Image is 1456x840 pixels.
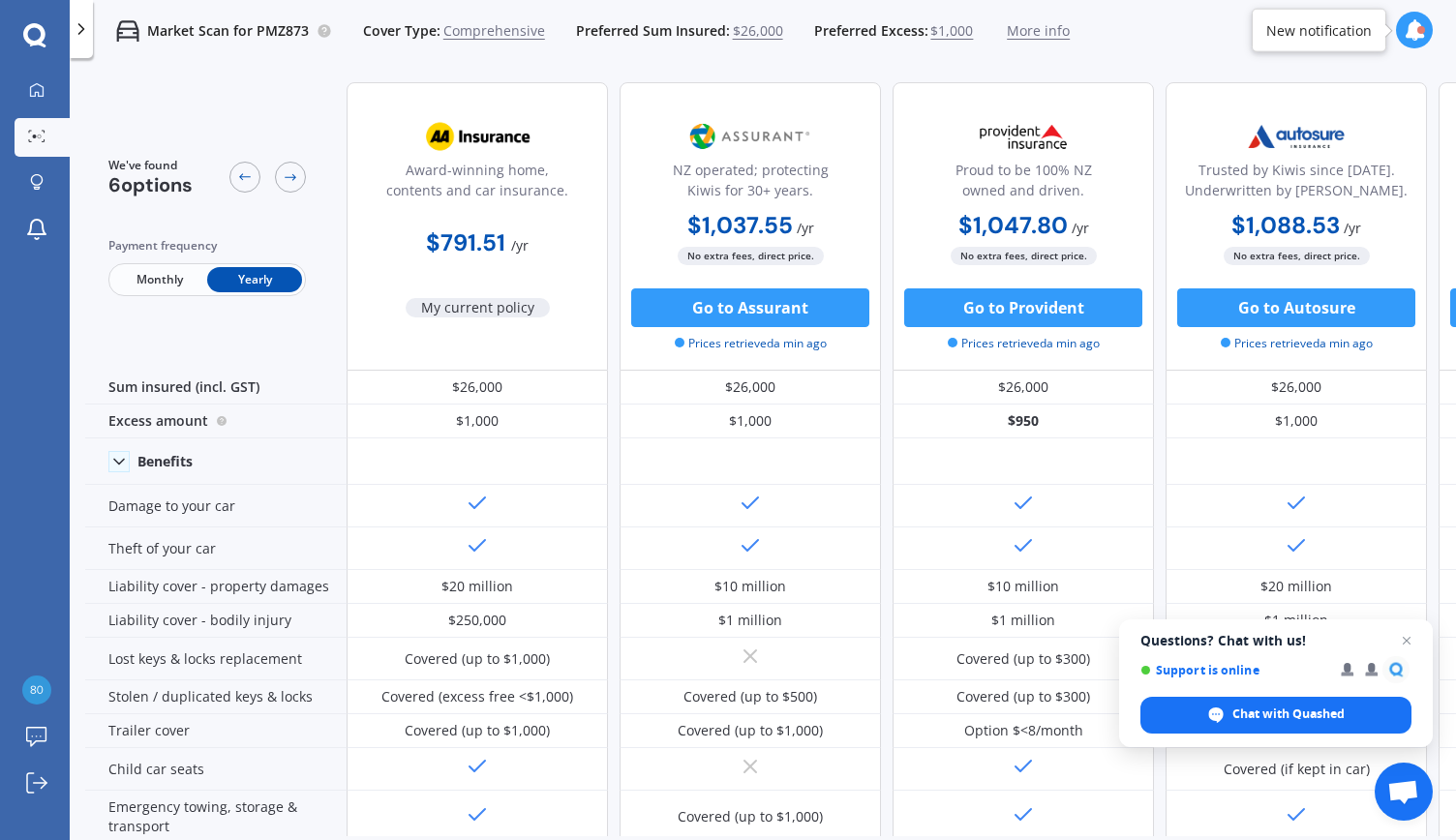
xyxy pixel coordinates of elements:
[1264,611,1328,630] div: $1 million
[1232,112,1360,161] img: Autosure.webp
[687,210,793,240] b: $1,037.55
[909,160,1137,208] div: Proud to be 100% NZ owned and driven.
[85,714,347,748] div: Trailer cover
[956,687,1090,706] div: Covered (up to $300)
[22,675,51,705] img: d71dbe97ee9ed5329220a4add4951318
[1177,288,1415,327] button: Go to Autosure
[987,577,1059,596] div: $10 million
[347,405,608,438] div: $1,000
[1375,763,1433,821] div: Open chat
[686,112,814,161] img: Assurant.png
[448,611,506,630] div: $250,000
[1232,705,1345,723] span: Chat with Quashed
[893,405,1154,438] div: $950
[406,298,550,317] span: My current policy
[814,21,928,41] span: Preferred Excess:
[893,371,1154,405] div: $26,000
[85,485,347,527] div: Damage to your car
[405,721,550,740] div: Covered (up to $1,000)
[85,405,347,438] div: Excess amount
[991,611,1055,630] div: $1 million
[363,21,440,41] span: Cover Type:
[1221,335,1373,352] span: Prices retrieved a min ago
[1166,371,1427,405] div: $26,000
[116,19,139,43] img: car.f15378c7a67c060ca3f3.svg
[636,160,864,208] div: NZ operated; protecting Kiwis for 30+ years.
[1007,21,1070,41] span: More info
[1344,219,1361,237] span: / yr
[904,288,1142,327] button: Go to Provident
[959,112,1087,161] img: Provident.png
[951,247,1097,265] span: No extra fees, direct price.
[1140,697,1411,734] div: Chat with Quashed
[1266,20,1372,40] div: New notification
[426,227,505,257] b: $791.51
[85,570,347,604] div: Liability cover - property damages
[108,236,306,255] div: Payment frequency
[576,21,730,41] span: Preferred Sum Insured:
[678,247,824,265] span: No extra fees, direct price.
[85,638,347,680] div: Lost keys & locks replacement
[678,807,823,826] div: Covered (up to $1,000)
[405,649,550,669] div: Covered (up to $1,000)
[112,267,207,292] span: Monthly
[1260,577,1332,596] div: $20 million
[678,721,823,740] div: Covered (up to $1,000)
[675,335,827,352] span: Prices retrieved a min ago
[1231,210,1340,240] b: $1,088.53
[363,160,591,208] div: Award-winning home, contents and car insurance.
[1166,405,1427,438] div: $1,000
[718,611,782,630] div: $1 million
[958,210,1068,240] b: $1,047.80
[207,267,302,292] span: Yearly
[108,172,193,197] span: 6 options
[733,21,783,41] span: $26,000
[1224,247,1370,265] span: No extra fees, direct price.
[85,680,347,714] div: Stolen / duplicated keys & locks
[964,721,1083,740] div: Option $<8/month
[631,288,869,327] button: Go to Assurant
[948,335,1100,352] span: Prices retrieved a min ago
[1182,160,1410,208] div: Trusted by Kiwis since [DATE]. Underwritten by [PERSON_NAME].
[620,371,881,405] div: $26,000
[1224,760,1370,779] div: Covered (if kept in car)
[85,527,347,570] div: Theft of your car
[147,21,309,41] p: Market Scan for PMZ873
[347,371,608,405] div: $26,000
[1140,663,1327,677] span: Support is online
[797,219,814,237] span: / yr
[511,236,529,255] span: / yr
[85,371,347,405] div: Sum insured (incl. GST)
[85,748,347,791] div: Child car seats
[137,453,193,470] div: Benefits
[108,157,193,174] span: We've found
[620,405,881,438] div: $1,000
[956,649,1090,669] div: Covered (up to $300)
[1395,629,1418,652] span: Close chat
[1140,633,1411,648] span: Questions? Chat with us!
[930,21,973,41] span: $1,000
[413,112,541,161] img: AA.webp
[441,577,513,596] div: $20 million
[381,687,573,706] div: Covered (excess free <$1,000)
[714,577,786,596] div: $10 million
[85,604,347,638] div: Liability cover - bodily injury
[1072,219,1089,237] span: / yr
[443,21,545,41] span: Comprehensive
[683,687,817,706] div: Covered (up to $500)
